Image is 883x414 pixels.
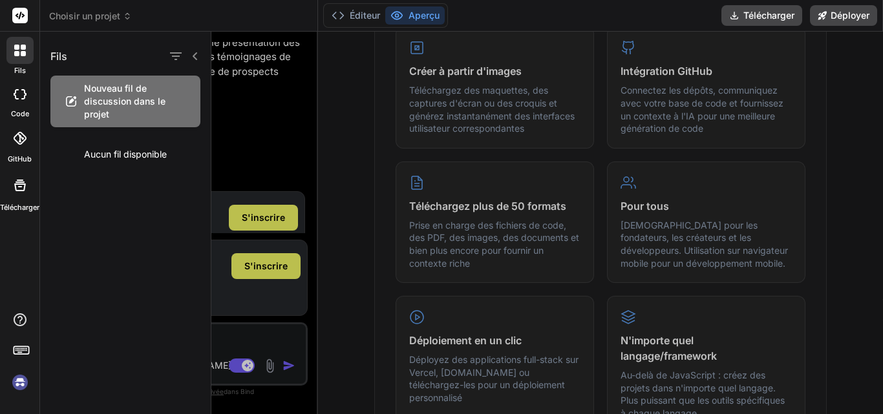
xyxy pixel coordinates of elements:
[14,66,26,75] font: fils
[8,154,32,163] font: GitHub
[50,50,67,63] font: Fils
[831,10,869,21] font: Déployer
[409,10,440,21] font: Aperçu
[49,10,120,21] font: Choisir un projet
[84,149,167,160] font: Aucun fil disponible
[11,109,29,118] font: code
[326,6,385,25] button: Éditeur
[721,5,802,26] button: Télécharger
[743,10,794,21] font: Télécharger
[84,83,165,119] font: Nouveau fil de discussion dans le projet
[810,5,877,26] button: Déployer
[9,371,31,393] img: se connecter
[350,10,380,21] font: Éditeur
[385,6,445,25] button: Aperçu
